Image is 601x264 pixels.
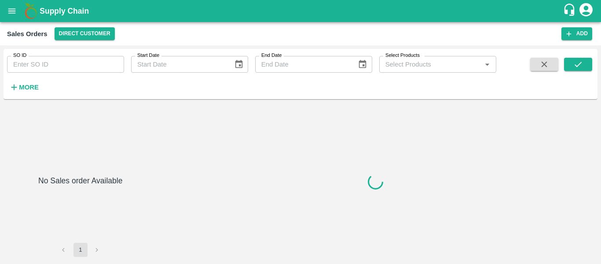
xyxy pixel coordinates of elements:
[481,59,493,70] button: Open
[385,52,420,59] label: Select Products
[563,3,578,19] div: customer-support
[40,7,89,15] b: Supply Chain
[137,52,159,59] label: Start Date
[561,27,592,40] button: Add
[22,2,40,20] img: logo
[73,243,88,257] button: page 1
[354,56,371,73] button: Choose date
[131,56,227,73] input: Start Date
[2,1,22,21] button: open drawer
[38,175,122,243] h6: No Sales order Available
[261,52,282,59] label: End Date
[7,56,124,73] input: Enter SO ID
[40,5,563,17] a: Supply Chain
[13,52,26,59] label: SO ID
[578,2,594,20] div: account of current user
[231,56,247,73] button: Choose date
[255,56,351,73] input: End Date
[55,243,106,257] nav: pagination navigation
[382,59,479,70] input: Select Products
[19,84,39,91] strong: More
[7,28,48,40] div: Sales Orders
[55,27,115,40] button: Select DC
[7,80,41,95] button: More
